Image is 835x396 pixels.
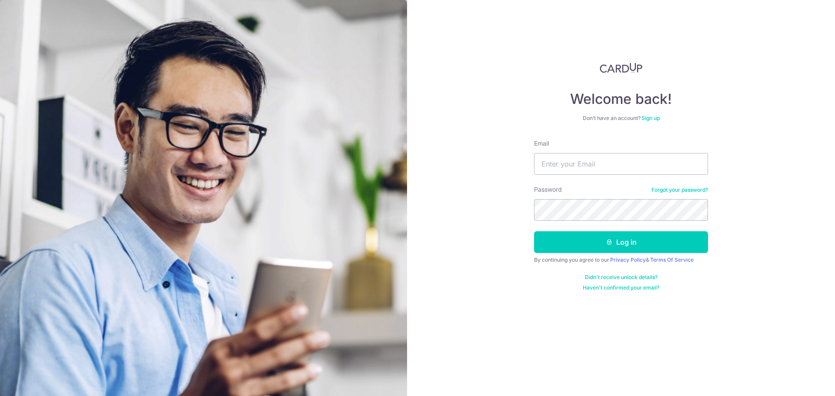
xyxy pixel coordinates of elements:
button: Log in [534,231,708,253]
a: Didn't receive unlock details? [585,274,658,281]
a: Privacy Policy [610,256,646,263]
div: By continuing you agree to our & [534,256,708,263]
a: Forgot your password? [651,186,708,193]
input: Enter your Email [534,153,708,175]
h4: Welcome back! [534,90,708,108]
img: CardUp Logo [600,63,642,73]
a: Terms Of Service [650,256,694,263]
a: Sign up [641,115,660,121]
label: Email [534,139,549,148]
div: Don’t have an account? [534,115,708,122]
a: Haven't confirmed your email? [583,284,659,291]
label: Password [534,185,562,194]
